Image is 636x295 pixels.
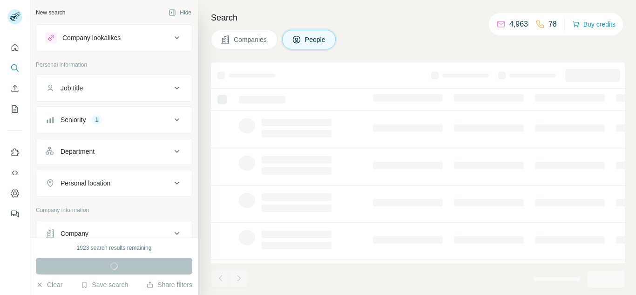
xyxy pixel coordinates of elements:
[36,280,62,289] button: Clear
[36,222,192,245] button: Company
[7,101,22,117] button: My lists
[36,140,192,163] button: Department
[7,165,22,181] button: Use Surfe API
[91,116,102,124] div: 1
[61,147,95,156] div: Department
[81,280,128,289] button: Save search
[7,60,22,76] button: Search
[509,19,528,30] p: 4,963
[7,39,22,56] button: Quick start
[7,206,22,222] button: Feedback
[7,144,22,161] button: Use Surfe on LinkedIn
[146,280,192,289] button: Share filters
[305,35,326,44] span: People
[36,109,192,131] button: Seniority1
[572,18,616,31] button: Buy credits
[62,33,121,42] div: Company lookalikes
[548,19,557,30] p: 78
[36,27,192,49] button: Company lookalikes
[7,80,22,97] button: Enrich CSV
[61,83,83,93] div: Job title
[36,8,65,17] div: New search
[162,6,198,20] button: Hide
[36,77,192,99] button: Job title
[61,178,110,188] div: Personal location
[77,244,152,252] div: 1923 search results remaining
[61,115,86,124] div: Seniority
[36,206,192,214] p: Company information
[234,35,268,44] span: Companies
[211,11,625,24] h4: Search
[36,172,192,194] button: Personal location
[7,185,22,202] button: Dashboard
[36,61,192,69] p: Personal information
[61,229,88,238] div: Company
